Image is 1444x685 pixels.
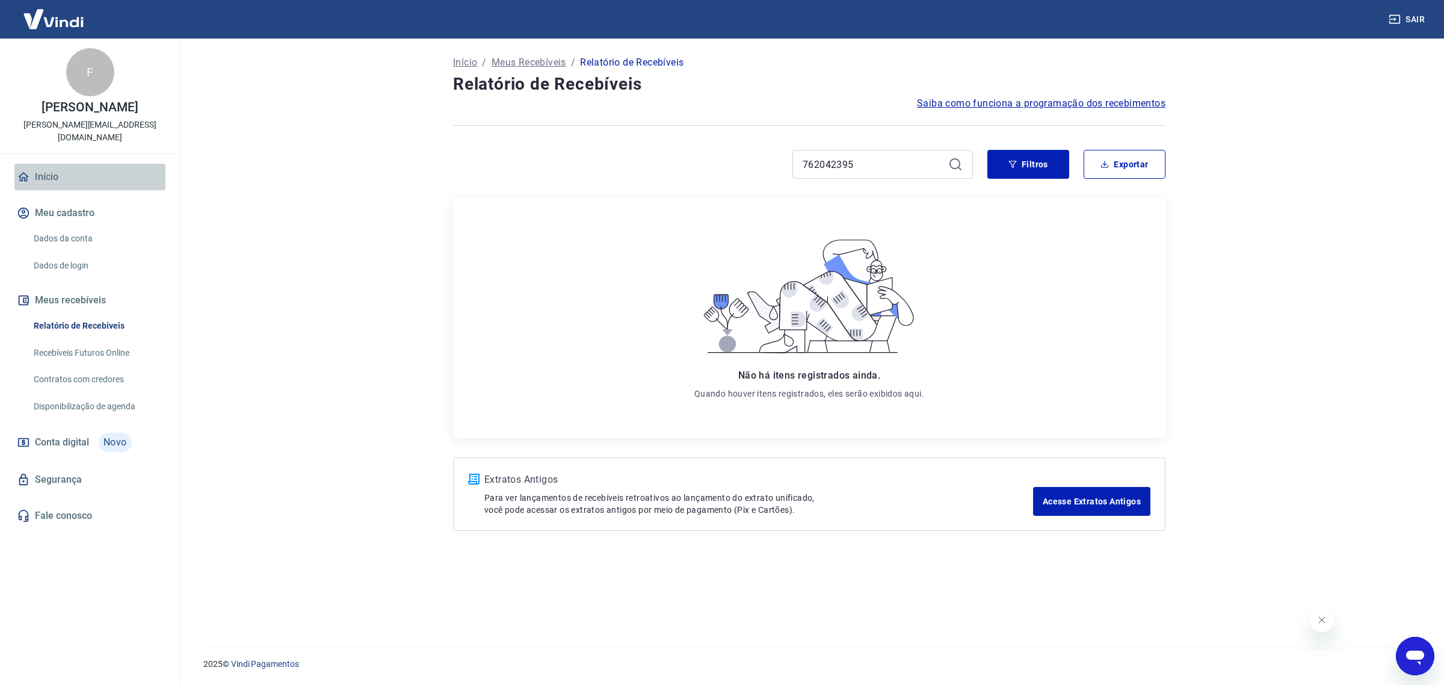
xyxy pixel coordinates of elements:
[917,96,1165,111] a: Saiba como funciona a programação dos recebimentos
[14,1,93,37] img: Vindi
[468,474,480,485] img: ícone
[738,370,880,381] span: Não há itens registrados ainda.
[66,48,114,96] div: F
[482,55,486,70] p: /
[35,434,89,451] span: Conta digital
[10,119,170,144] p: [PERSON_NAME][EMAIL_ADDRESS][DOMAIN_NAME]
[29,341,165,365] a: Recebíveis Futuros Online
[14,200,165,226] button: Meu cadastro
[14,287,165,314] button: Meus recebíveis
[14,503,165,529] a: Fale conosco
[42,101,138,114] p: [PERSON_NAME]
[1084,150,1165,179] button: Exportar
[14,428,165,457] a: Conta digitalNovo
[580,55,683,70] p: Relatório de Recebíveis
[203,658,1415,671] p: 2025 ©
[571,55,575,70] p: /
[231,659,299,669] a: Vindi Pagamentos
[453,55,477,70] a: Início
[1310,608,1334,632] iframe: Fechar mensagem
[14,164,165,190] a: Início
[14,466,165,493] a: Segurança
[99,433,132,452] span: Novo
[694,388,924,400] p: Quando houver itens registrados, eles serão exibidos aqui.
[29,314,165,338] a: Relatório de Recebíveis
[987,150,1069,179] button: Filtros
[492,55,566,70] a: Meus Recebíveis
[1396,637,1434,675] iframe: Botão para abrir a janela de mensagens
[453,72,1165,96] h4: Relatório de Recebíveis
[29,394,165,419] a: Disponibilização de agenda
[1386,8,1430,31] button: Sair
[484,492,1033,516] p: Para ver lançamentos de recebíveis retroativos ao lançamento do extrato unificado, você pode aces...
[7,8,101,18] span: Olá! Precisa de ajuda?
[29,367,165,392] a: Contratos com credores
[484,473,1033,487] p: Extratos Antigos
[29,253,165,278] a: Dados de login
[803,155,943,173] input: Busque pelo número do pedido
[1033,487,1150,516] a: Acesse Extratos Antigos
[29,226,165,251] a: Dados da conta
